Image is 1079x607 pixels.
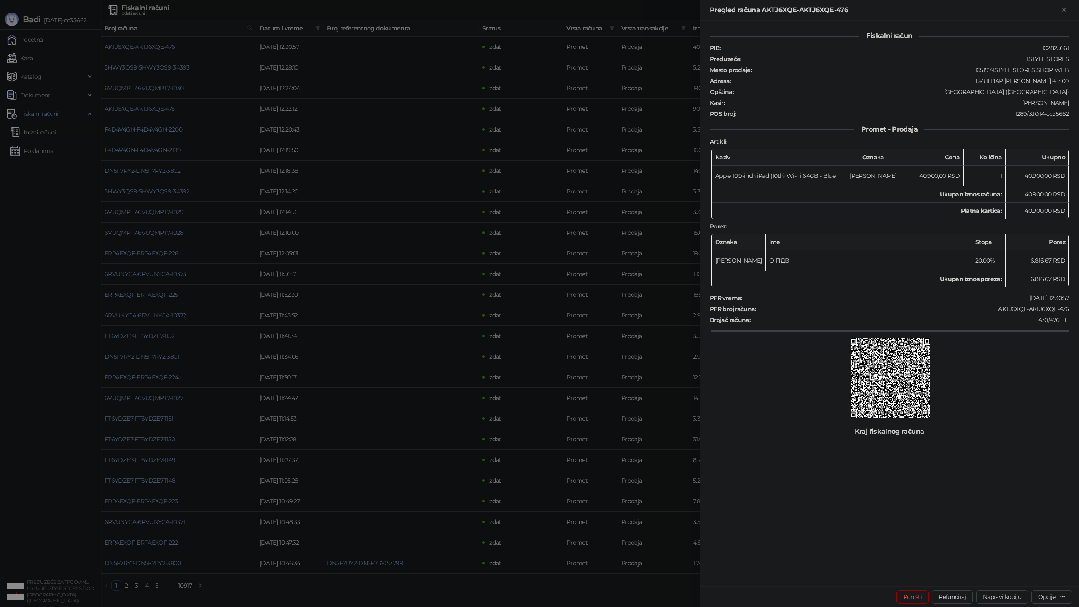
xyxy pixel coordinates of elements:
[766,234,972,250] th: Ime
[972,250,1006,271] td: 20,00%
[712,149,846,166] th: Naziv
[743,294,1070,302] div: [DATE] 12:30:57
[712,166,846,186] td: Apple 10.9-inch iPad (10th) Wi-Fi 64GB - Blue
[932,590,973,604] button: Refundiraj
[710,66,752,74] strong: Mesto prodaje :
[752,66,1070,74] div: 1165197-ISTYLE STORES SHOP WEB
[710,223,727,230] strong: Porez :
[710,99,725,107] strong: Kasir :
[1006,203,1069,219] td: 40.900,00 RSD
[846,166,900,186] td: [PERSON_NAME]
[846,149,900,166] th: Oznaka
[736,110,1070,118] div: 1289/3.10.14-cc35662
[751,316,1070,324] div: 430/476ПП
[712,250,766,271] td: [PERSON_NAME]
[710,88,733,96] strong: Opština :
[854,125,924,133] span: Promet - Prodaja
[972,234,1006,250] th: Stopa
[1038,593,1055,601] div: Opcije
[766,250,972,271] td: О-ПДВ
[851,338,930,418] img: QR kod
[721,44,1070,52] div: 102825661
[725,99,1070,107] div: [PERSON_NAME]
[710,294,742,302] strong: PFR vreme :
[710,138,727,145] strong: Artikli :
[976,590,1028,604] button: Napravi kopiju
[1059,5,1069,15] button: Zatvori
[1031,590,1072,604] button: Opcije
[1006,149,1069,166] th: Ukupno
[710,55,741,63] strong: Preduzeće :
[896,590,929,604] button: Poništi
[732,77,1070,85] div: БУЛЕВАР [PERSON_NAME] 4 3 09
[710,305,756,313] strong: PFR broj računa :
[859,32,919,40] span: Fiskalni račun
[1006,234,1069,250] th: Porez
[742,55,1070,63] div: ISTYLE STORES
[940,275,1002,283] strong: Ukupan iznos poreza:
[964,166,1006,186] td: 1
[1006,166,1069,186] td: 40.900,00 RSD
[710,110,735,118] strong: POS broj :
[983,593,1021,601] span: Napravi kopiju
[1006,271,1069,287] td: 6.816,67 RSD
[900,166,964,186] td: 40.900,00 RSD
[710,5,1059,15] div: Pregled računa AKTJ6XQE-AKTJ6XQE-476
[1006,186,1069,203] td: 40.900,00 RSD
[710,77,731,85] strong: Adresa :
[848,427,931,435] span: Kraj fiskalnog računa
[710,44,720,52] strong: PIB :
[961,207,1002,215] strong: Platna kartica :
[712,234,766,250] th: Oznaka
[710,316,750,324] strong: Brojač računa :
[900,149,964,166] th: Cena
[964,149,1006,166] th: Količina
[940,191,1002,198] strong: Ukupan iznos računa :
[734,88,1070,96] div: [GEOGRAPHIC_DATA] ([GEOGRAPHIC_DATA])
[757,305,1070,313] div: AKTJ6XQE-AKTJ6XQE-476
[1006,250,1069,271] td: 6.816,67 RSD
